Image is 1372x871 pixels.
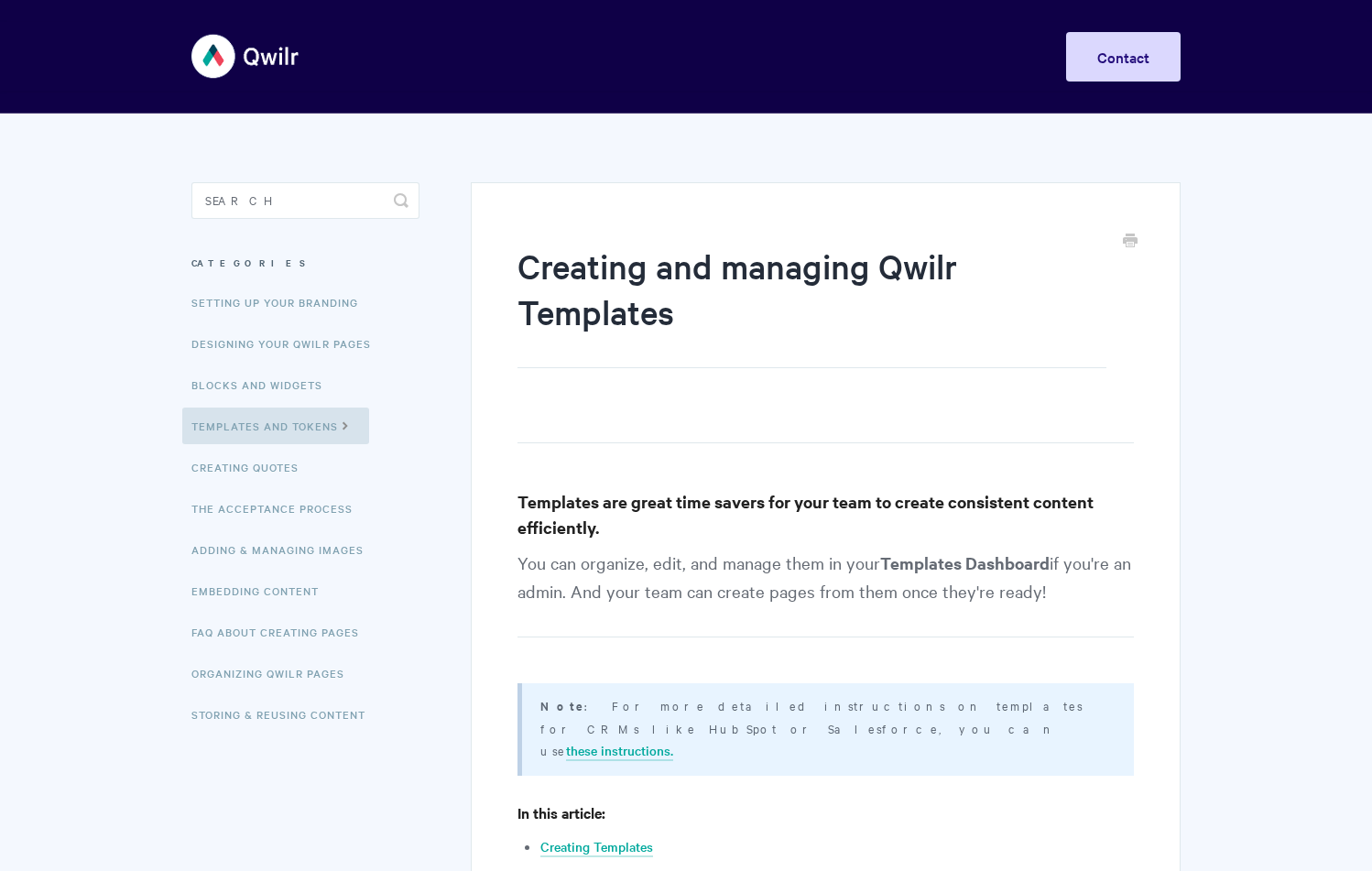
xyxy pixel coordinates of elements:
[191,614,373,650] a: FAQ About Creating Pages
[191,325,385,362] a: Designing Your Qwilr Pages
[566,741,673,761] a: these instructions.
[1066,32,1181,82] a: Contact
[880,551,1050,574] strong: Templates Dashboard
[517,489,1134,540] h3: Templates are great time savers for your team to create consistent content efficiently.
[191,696,379,733] a: Storing & Reusing Content
[517,549,1134,637] p: You can organize, edit, and manage them in your if you're an admin. And your team can create page...
[191,655,358,691] a: Organizing Qwilr Pages
[191,490,366,527] a: The Acceptance Process
[191,22,300,91] img: Qwilr Help Center
[191,449,312,485] a: Creating Quotes
[517,802,605,822] strong: In this article:
[191,531,377,568] a: Adding & Managing Images
[517,243,1106,368] h1: Creating and managing Qwilr Templates
[191,284,372,321] a: Setting up your Branding
[191,572,332,609] a: Embedding Content
[540,837,653,857] a: Creating Templates
[191,182,419,219] input: Search
[182,408,369,444] a: Templates and Tokens
[191,366,336,403] a: Blocks and Widgets
[540,697,584,714] b: Note
[1123,232,1138,252] a: Print this Article
[540,694,1111,761] p: : For more detailed instructions on templates for CRMs like HubSpot or Salesforce, you can use
[191,246,419,279] h3: Categories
